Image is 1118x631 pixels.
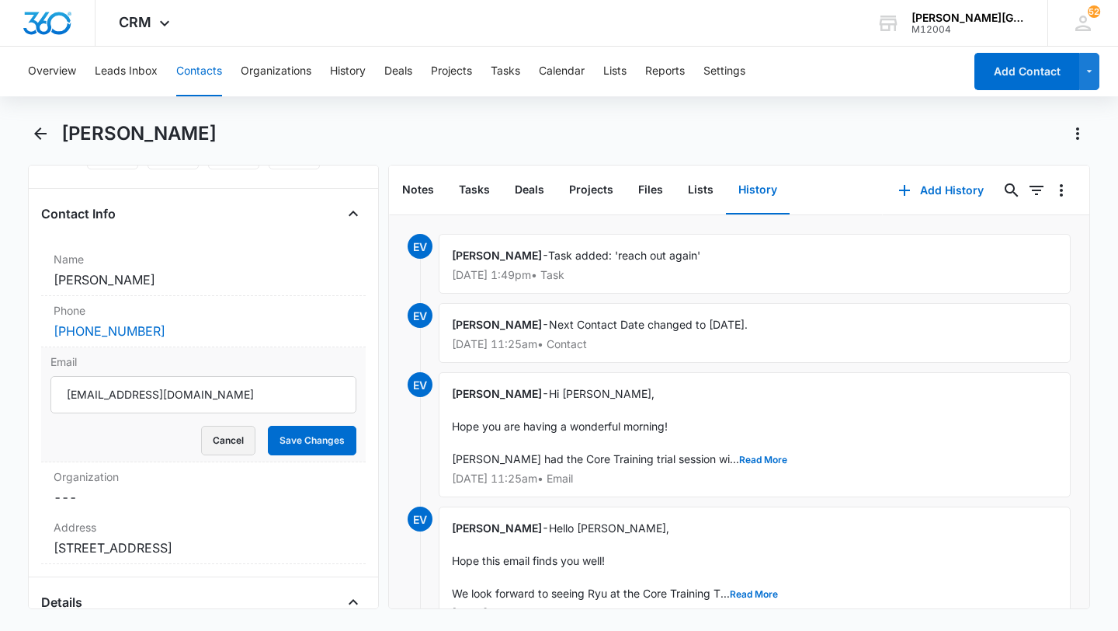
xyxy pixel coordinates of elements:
[28,47,76,96] button: Overview
[452,608,1057,619] p: [DATE] 2:25pm • Email
[41,462,366,513] div: Organization---
[408,234,432,259] span: EV
[330,47,366,96] button: History
[408,372,432,397] span: EV
[439,234,1071,294] div: -
[452,387,787,465] span: Hi [PERSON_NAME], Hope you are having a wonderful morning! [PERSON_NAME] had the Core Training tr...
[446,166,502,214] button: Tasks
[974,53,1079,90] button: Add Contact
[390,166,446,214] button: Notes
[439,372,1071,497] div: -
[341,590,366,615] button: Close
[201,426,255,455] button: Cancel
[911,24,1025,35] div: account id
[41,204,116,223] h4: Contact Info
[54,322,165,340] a: [PHONE_NUMBER]
[54,539,353,557] dd: [STREET_ADDRESS]
[703,47,745,96] button: Settings
[557,166,626,214] button: Projects
[452,318,542,331] span: [PERSON_NAME]
[452,521,778,600] span: Hello [PERSON_NAME], Hope this email finds you well! We look forward to seeing Ryu at the Core Tr...
[408,303,432,328] span: EV
[61,122,217,145] h1: [PERSON_NAME]
[603,47,627,96] button: Lists
[41,296,366,347] div: Phone[PHONE_NUMBER]
[41,593,82,612] h4: Details
[54,469,353,485] label: Organization
[408,507,432,532] span: EV
[54,251,353,267] label: Name
[502,166,557,214] button: Deals
[999,178,1024,203] button: Search...
[50,354,356,370] label: Email
[54,519,353,535] label: Address
[452,249,542,262] span: [PERSON_NAME]
[1088,5,1100,18] span: 52
[41,513,366,564] div: Address[STREET_ADDRESS]
[452,473,1057,484] p: [DATE] 11:25am • Email
[95,47,158,96] button: Leads Inbox
[384,47,412,96] button: Deals
[452,521,542,535] span: [PERSON_NAME]
[1088,5,1100,18] div: notifications count
[911,12,1025,24] div: account name
[1024,178,1049,203] button: Filters
[539,47,585,96] button: Calendar
[54,270,353,289] dd: [PERSON_NAME]
[1065,121,1090,146] button: Actions
[726,166,790,214] button: History
[176,47,222,96] button: Contacts
[439,303,1071,363] div: -
[341,201,366,226] button: Close
[739,455,787,465] button: Read More
[268,426,356,455] button: Save Changes
[626,166,675,214] button: Files
[548,249,700,262] span: Task added: 'reach out again'
[54,302,353,319] label: Phone
[452,387,542,400] span: [PERSON_NAME]
[645,47,685,96] button: Reports
[50,376,356,413] input: Email
[675,166,726,214] button: Lists
[54,488,353,507] dd: ---
[452,339,1057,350] p: [DATE] 11:25am • Contact
[491,47,520,96] button: Tasks
[730,590,778,599] button: Read More
[452,270,1057,281] p: [DATE] 1:49pm • Task
[883,172,999,209] button: Add History
[1049,178,1074,203] button: Overflow Menu
[28,121,52,146] button: Back
[431,47,472,96] button: Projects
[41,245,366,296] div: Name[PERSON_NAME]
[241,47,311,96] button: Organizations
[119,14,151,30] span: CRM
[549,318,748,331] span: Next Contact Date changed to [DATE].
